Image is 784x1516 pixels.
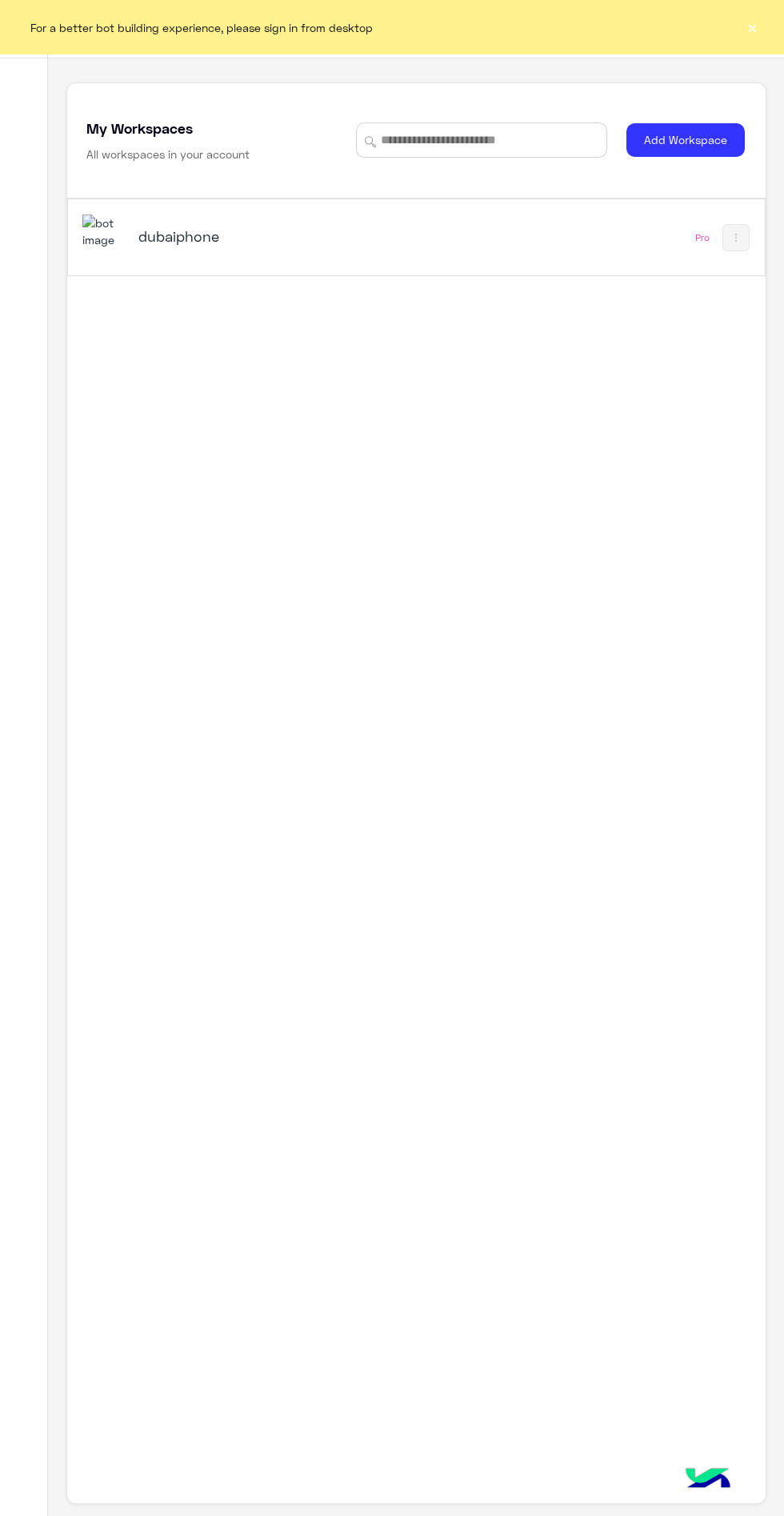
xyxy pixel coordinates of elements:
button: × [744,19,760,35]
span: For a better bot building experience, please sign in from desktop [30,19,373,36]
h5: My Workspaces [86,118,193,138]
img: hulul-logo.png [680,1452,736,1508]
img: 1403182699927242 [82,215,126,249]
button: Add Workspace [626,123,745,157]
h6: All workspaces in your account [86,146,250,162]
div: Pro [695,231,710,244]
h5: dubaiphone [138,227,378,246]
